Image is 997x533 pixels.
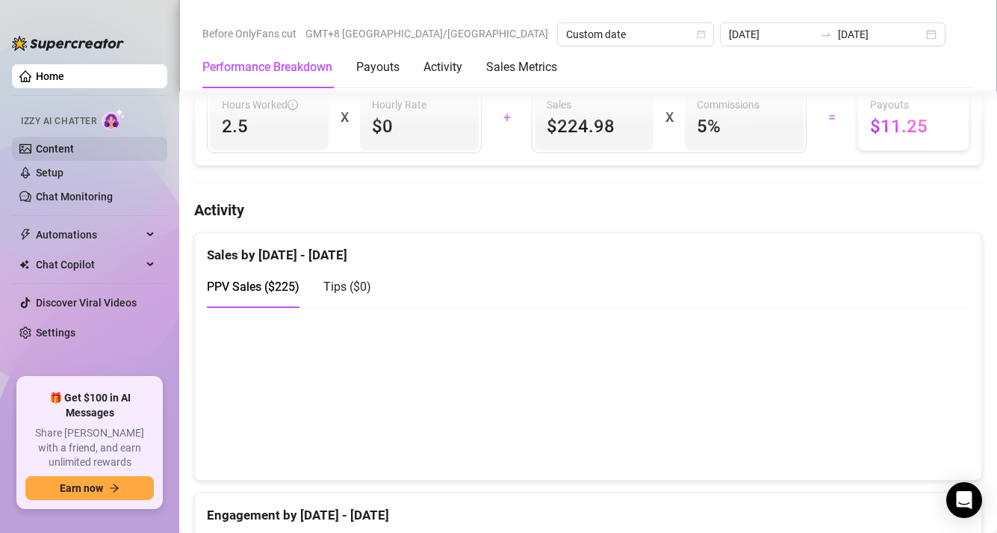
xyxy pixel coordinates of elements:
span: Sales [547,96,642,113]
button: Earn nowarrow-right [25,476,154,500]
span: $11.25 [870,114,957,138]
div: + [491,105,524,129]
span: to [820,28,832,40]
span: Tips ( $0 ) [323,280,371,294]
div: Engagement by [DATE] - [DATE] [207,493,969,526]
span: thunderbolt [19,229,31,241]
span: GMT+8 [GEOGRAPHIC_DATA]/[GEOGRAPHIC_DATA] [305,22,548,45]
article: Hourly Rate [372,96,426,113]
a: Discover Viral Videos [36,297,137,309]
span: PPV Sales ( $225 ) [207,280,299,294]
span: info-circle [288,99,298,110]
img: logo-BBDzfeDw.svg [12,36,124,51]
a: Content [36,143,74,155]
span: 5 % [697,114,792,138]
span: Before OnlyFans cut [202,22,296,45]
div: X [341,105,348,129]
div: = [816,105,848,129]
article: Commissions [697,96,760,113]
div: Sales by [DATE] - [DATE] [207,233,969,265]
a: Home [36,70,64,82]
h4: Activity [194,200,982,221]
div: Open Intercom Messenger [946,482,982,518]
span: Chat Copilot [36,253,142,277]
div: X [665,105,673,129]
a: Setup [36,167,63,179]
span: 2.5 [222,114,317,138]
span: calendar [697,30,706,39]
span: Share [PERSON_NAME] with a friend, and earn unlimited rewards [25,426,154,470]
span: $224.98 [547,114,642,138]
img: AI Chatter [102,108,125,130]
div: Performance Breakdown [202,58,332,76]
span: 🎁 Get $100 in AI Messages [25,391,154,420]
span: Automations [36,223,142,247]
span: arrow-right [109,483,119,493]
span: Hours Worked [222,96,298,113]
input: Start date [729,26,814,43]
span: Custom date [566,23,705,46]
div: Sales Metrics [486,58,557,76]
span: Payouts [870,96,957,113]
span: $0 [372,114,467,138]
span: Earn now [60,482,103,494]
span: swap-right [820,28,832,40]
img: Chat Copilot [19,259,29,270]
div: Activity [423,58,462,76]
input: End date [838,26,923,43]
div: Payouts [356,58,400,76]
a: Settings [36,327,75,339]
a: Chat Monitoring [36,191,113,203]
span: Izzy AI Chatter [21,114,96,129]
